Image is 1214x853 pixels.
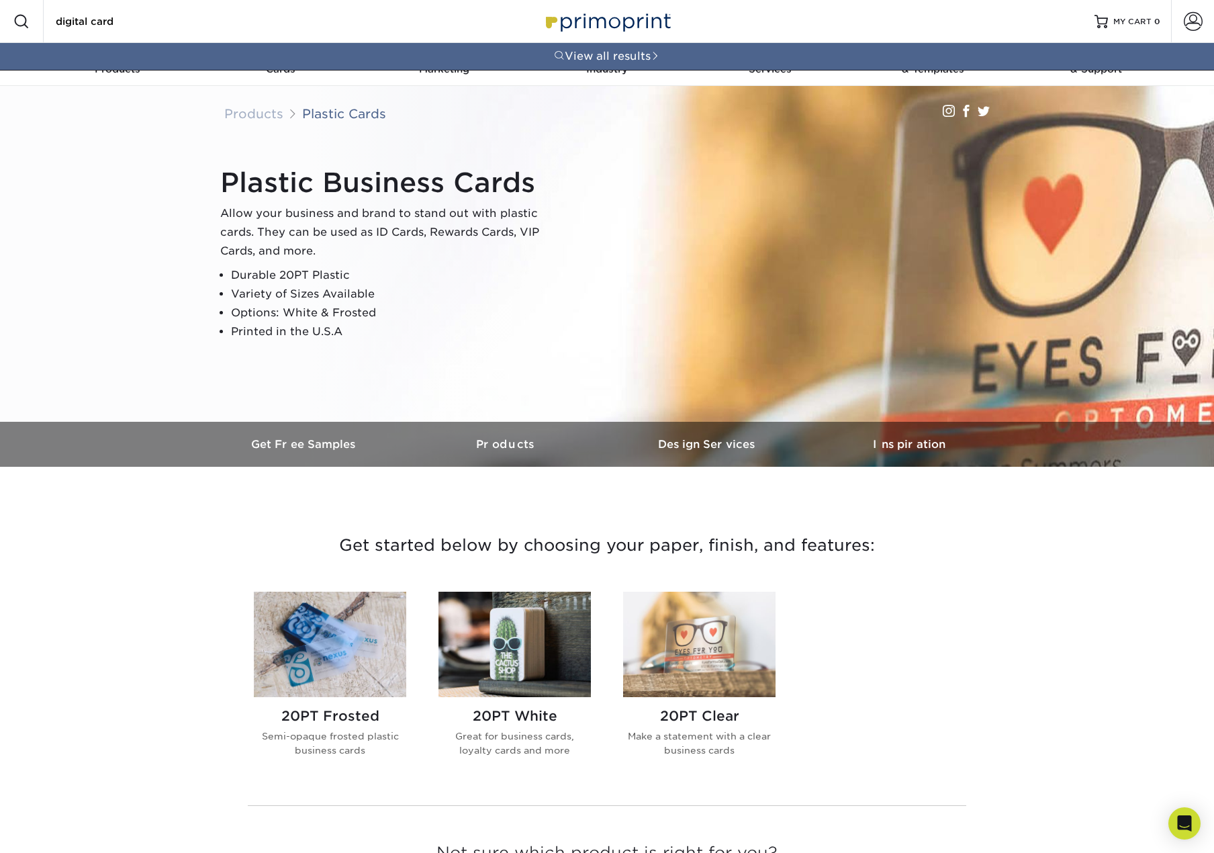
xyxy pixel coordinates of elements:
p: Semi-opaque frosted plastic business cards [254,729,406,757]
h3: Get Free Samples [204,438,406,451]
li: Printed in the U.S.A [231,322,556,341]
a: 20PT Frosted Plastic Cards 20PT Frosted Semi-opaque frosted plastic business cards [254,592,406,778]
li: Durable 20PT Plastic [231,266,556,285]
input: SEARCH PRODUCTS..... [54,13,185,30]
a: Get Free Samples [204,422,406,467]
h3: Design Services [607,438,808,451]
a: Inspiration [808,422,1010,467]
img: Primoprint [540,7,674,36]
h3: Products [406,438,607,451]
a: Plastic Cards [302,106,386,121]
img: 20PT Clear Plastic Cards [623,592,776,697]
span: MY CART [1113,16,1152,28]
p: Great for business cards, loyalty cards and more [438,729,591,757]
h2: 20PT Frosted [254,708,406,724]
a: Design Services [607,422,808,467]
iframe: Google Customer Reviews [3,812,114,848]
p: Allow your business and brand to stand out with plastic cards. They can be used as ID Cards, Rewa... [220,204,556,261]
a: 20PT Clear Plastic Cards 20PT Clear Make a statement with a clear business cards [623,592,776,778]
h3: Inspiration [808,438,1010,451]
li: Variety of Sizes Available [231,285,556,304]
h2: 20PT Clear [623,708,776,724]
h1: Plastic Business Cards [220,167,556,199]
span: 0 [1154,17,1160,26]
li: Options: White & Frosted [231,304,556,322]
img: 20PT White Plastic Cards [438,592,591,697]
h2: 20PT White [438,708,591,724]
a: Products [224,106,283,121]
h3: Get started below by choosing your paper, finish, and features: [214,515,1000,576]
p: Make a statement with a clear business cards [623,729,776,757]
img: 20PT Frosted Plastic Cards [254,592,406,697]
a: 20PT White Plastic Cards 20PT White Great for business cards, loyalty cards and more [438,592,591,778]
a: Products [406,422,607,467]
div: Open Intercom Messenger [1168,807,1201,840]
